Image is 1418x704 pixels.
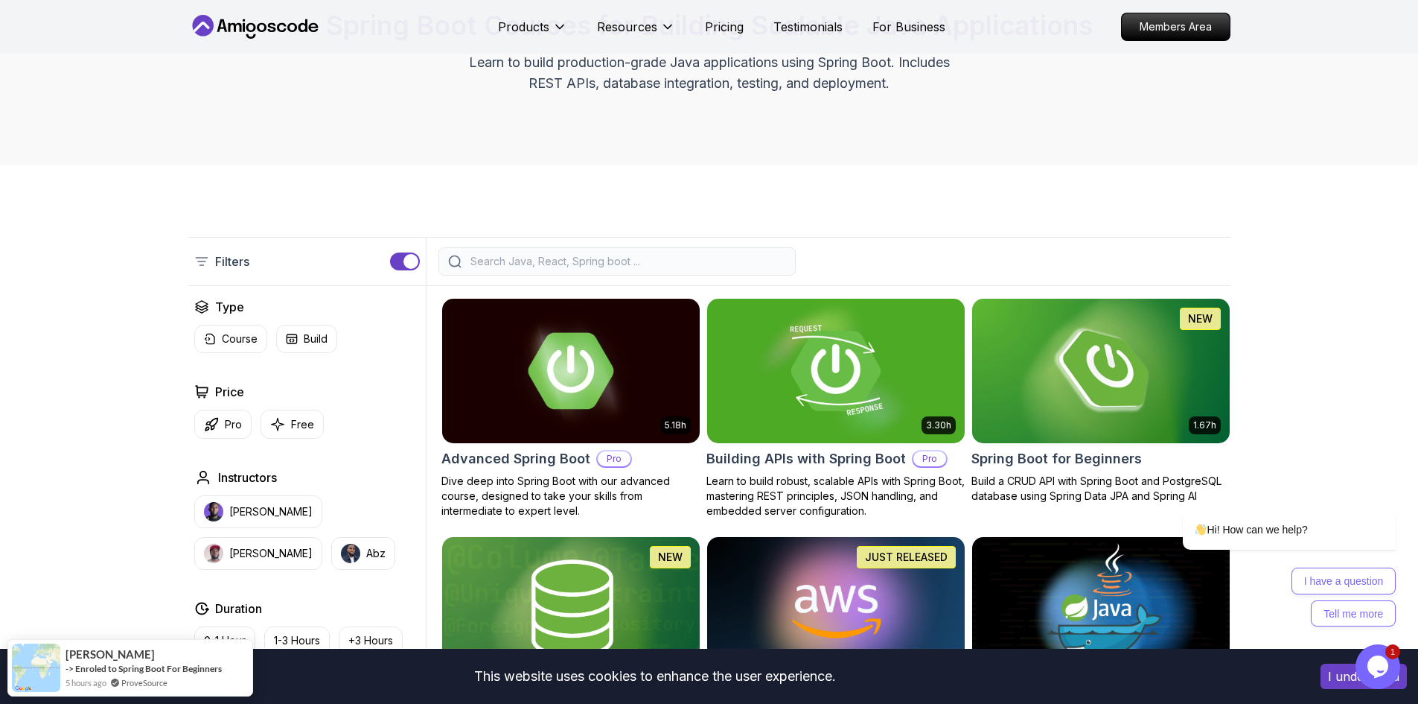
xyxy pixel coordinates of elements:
[204,544,223,563] img: instructor img
[872,18,945,36] a: For Business
[467,254,786,269] input: Search Java, React, Spring boot ...
[225,417,242,432] p: Pro
[441,448,590,469] h2: Advanced Spring Boot
[12,644,60,692] img: provesource social proof notification image
[194,537,322,570] button: instructor img[PERSON_NAME]
[1355,644,1403,689] iframe: chat widget
[194,410,252,439] button: Pro
[229,504,313,519] p: [PERSON_NAME]
[66,676,106,689] span: 5 hours ago
[366,546,386,561] p: Abz
[597,18,675,48] button: Resources
[926,419,951,431] p: 3.30h
[75,663,222,674] a: Enroled to Spring Boot For Beginners
[598,451,630,466] p: Pro
[215,253,249,270] p: Filters
[865,550,948,565] p: JUST RELEASED
[222,332,258,346] p: Course
[204,502,223,521] img: instructor img
[459,52,959,94] p: Learn to build production-grade Java applications using Spring Boot. Includes REST APIs, database...
[971,448,1142,469] h2: Spring Boot for Beginners
[971,298,1230,504] a: Spring Boot for Beginners card1.67hNEWSpring Boot for BeginnersBuild a CRUD API with Spring Boot ...
[706,474,965,519] p: Learn to build robust, scalable APIs with Spring Boot, mastering REST principles, JSON handling, ...
[66,663,74,674] span: ->
[913,451,946,466] p: Pro
[215,600,262,618] h2: Duration
[194,495,322,528] button: instructor img[PERSON_NAME]
[773,18,843,36] a: Testimonials
[341,544,360,563] img: instructor img
[229,546,313,561] p: [PERSON_NAME]
[66,648,155,661] span: [PERSON_NAME]
[194,627,255,655] button: 0-1 Hour
[498,18,549,36] p: Products
[706,298,965,519] a: Building APIs with Spring Boot card3.30hBuilding APIs with Spring BootProLearn to build robust, s...
[707,537,965,682] img: AWS for Developers card
[331,537,395,570] button: instructor imgAbz
[339,627,403,655] button: +3 Hours
[972,537,1230,682] img: Docker for Java Developers card
[215,298,244,316] h2: Type
[1121,13,1230,41] a: Members Area
[264,627,330,655] button: 1-3 Hours
[276,325,337,353] button: Build
[441,474,700,519] p: Dive deep into Spring Boot with our advanced course, designed to take your skills from intermedia...
[261,410,324,439] button: Free
[442,299,700,443] img: Advanced Spring Boot card
[1122,13,1230,40] p: Members Area
[705,18,744,36] a: Pricing
[194,325,267,353] button: Course
[441,298,700,519] a: Advanced Spring Boot card5.18hAdvanced Spring BootProDive deep into Spring Boot with our advanced...
[1135,375,1403,637] iframe: chat widget
[665,419,686,431] p: 5.18h
[274,633,320,648] p: 1-3 Hours
[972,299,1230,443] img: Spring Boot for Beginners card
[498,18,567,48] button: Products
[348,633,393,648] p: +3 Hours
[658,550,683,565] p: NEW
[215,383,244,401] h2: Price
[218,469,277,486] h2: Instructors
[11,660,1298,693] div: This website uses cookies to enhance the user experience.
[700,295,971,446] img: Building APIs with Spring Boot card
[1188,311,1213,326] p: NEW
[971,474,1230,504] p: Build a CRUD API with Spring Boot and PostgreSQL database using Spring Data JPA and Spring AI
[597,18,657,36] p: Resources
[1320,664,1407,689] button: Accept cookies
[291,417,314,432] p: Free
[442,537,700,682] img: Spring Data JPA card
[304,332,328,346] p: Build
[706,448,906,469] h2: Building APIs with Spring Boot
[121,676,167,689] a: ProveSource
[204,633,246,648] p: 0-1 Hour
